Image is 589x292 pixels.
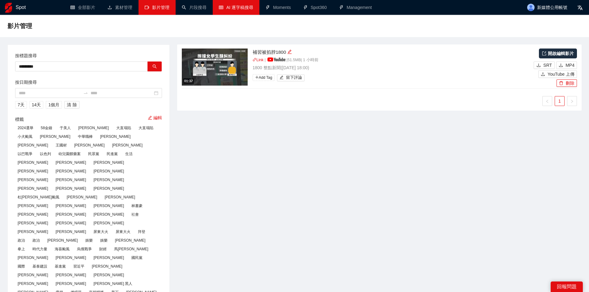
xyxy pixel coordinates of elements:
[152,64,157,69] span: search
[53,228,89,235] span: [PERSON_NAME]
[75,133,95,140] span: 中華職棒
[98,133,133,140] span: [PERSON_NAME]
[53,280,89,287] span: [PERSON_NAME]
[18,101,20,108] span: 7
[266,5,291,10] a: thunderboltMoments
[253,57,532,63] p: | | 51.5 MB | 1 小時前
[15,228,51,235] span: [PERSON_NAME]
[277,74,305,81] button: edit留下評論
[5,3,12,13] img: logo
[555,96,565,106] li: 1
[566,62,574,69] span: MP4
[91,185,126,192] span: [PERSON_NAME]
[551,281,583,292] div: 回報問題
[104,150,120,157] span: 民進黨
[182,5,207,10] a: search片段搜尋
[148,115,162,120] a: 編輯
[539,49,577,58] a: 開啟編輯影片
[542,96,552,106] li: 上一頁
[543,62,552,69] span: SRT
[53,159,89,166] span: [PERSON_NAME]
[15,168,51,175] span: [PERSON_NAME]
[71,263,87,270] span: 習近平
[75,246,94,252] span: 烏俄戰爭
[15,272,51,278] span: [PERSON_NAME]
[83,91,88,95] span: swap-right
[7,21,32,31] span: 影片管理
[29,101,44,108] button: 14天
[91,272,126,278] span: [PERSON_NAME]
[53,220,89,226] span: [PERSON_NAME]
[303,5,327,10] a: thunderboltSpot360
[15,202,51,209] span: [PERSON_NAME]
[253,74,275,81] span: Add Tag
[255,75,259,79] span: plus
[15,220,51,226] span: [PERSON_NAME]
[253,49,532,56] div: 補習被掐脖1800
[52,246,72,252] span: 海葵颱風
[15,185,51,192] span: [PERSON_NAME]
[113,237,148,244] span: [PERSON_NAME]
[32,101,37,108] span: 14
[30,237,42,244] span: 政治
[86,150,102,157] span: 民眾黨
[38,125,55,131] span: 58金鐘
[53,168,89,175] span: [PERSON_NAME]
[76,125,111,131] span: [PERSON_NAME]
[136,125,156,131] span: 大直塌陷
[339,5,372,10] a: thunderboltManagement
[102,194,138,201] span: [PERSON_NAME]
[253,58,257,62] span: link
[53,272,89,278] span: [PERSON_NAME]
[129,211,141,218] span: 社會
[182,49,248,86] img: 75ebca13-f21b-47eb-af13-632d15c44479.jpg
[97,246,109,252] span: 財經
[541,72,545,77] span: upload
[64,194,100,201] span: [PERSON_NAME]
[152,5,169,10] span: 影片管理
[556,61,577,69] button: downloadMP4
[538,70,577,78] button: uploadYouTube 上傳
[91,176,126,183] span: [PERSON_NAME]
[559,81,563,86] span: delete
[37,150,53,157] span: 以色列
[83,237,95,244] span: 娛樂
[15,101,27,108] button: 7天
[129,254,145,261] span: 國民黨
[30,246,50,252] span: 時代力量
[30,263,50,270] span: 基泰建設
[15,280,51,287] span: [PERSON_NAME]
[113,228,133,235] span: 屏東大火
[53,254,89,261] span: [PERSON_NAME]
[45,237,80,244] span: [PERSON_NAME]
[46,101,62,108] button: 1個月
[183,78,194,84] div: 01:37
[129,202,145,209] span: 林書豪
[15,246,28,252] span: 拳上
[64,101,79,108] button: 清除
[253,64,532,71] p: 1800 整點新聞 ( [DATE] 18:00 )
[37,133,73,140] span: [PERSON_NAME]
[53,176,89,183] span: [PERSON_NAME]
[15,254,51,261] span: [PERSON_NAME]
[91,168,126,175] span: [PERSON_NAME]
[83,91,88,95] span: to
[15,176,51,183] span: [PERSON_NAME]
[548,71,574,78] span: YouTube 上傳
[15,52,37,59] label: 按標題搜尋
[53,211,89,218] span: [PERSON_NAME]
[557,79,577,87] button: delete刪除
[15,142,51,149] span: [PERSON_NAME]
[98,237,110,244] span: 娛樂
[15,194,62,201] span: 杜[PERSON_NAME]颱風
[527,4,535,11] img: avatar
[287,49,292,56] div: 編輯
[91,228,111,235] span: 屏東大火
[219,5,253,10] a: tableAI 逐字稿搜尋
[534,61,555,69] button: downloadSRT
[15,125,36,131] span: 2024選舉
[280,75,284,80] span: edit
[135,228,148,235] span: 拜登
[91,280,135,287] span: [PERSON_NAME] 黑人
[542,51,546,56] span: export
